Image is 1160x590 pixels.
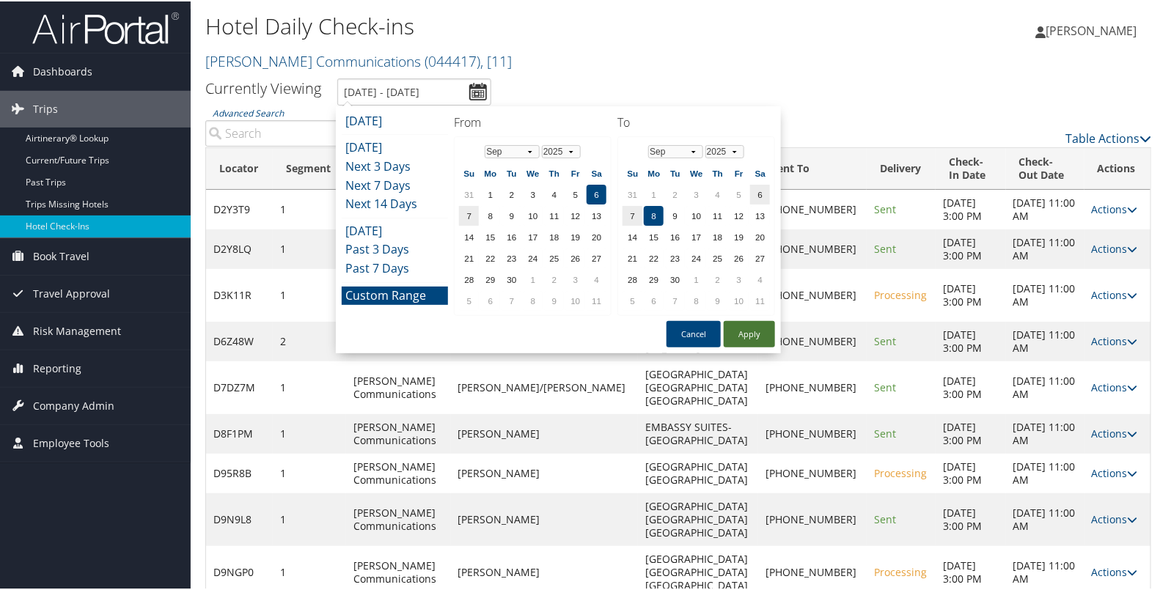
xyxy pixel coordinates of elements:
[544,226,564,246] td: 18
[33,237,89,273] span: Book Travel
[342,239,448,258] li: Past 3 Days
[502,226,521,246] td: 16
[936,413,1005,452] td: [DATE] 3:00 PM
[273,268,346,320] td: 1
[874,287,927,300] span: Processing
[708,247,727,267] td: 25
[758,360,867,413] td: [PHONE_NUMBER]
[565,162,585,182] th: Fr
[587,268,606,288] td: 4
[1006,228,1084,268] td: [DATE] 11:00 AM
[686,226,706,246] td: 17
[874,564,927,578] span: Processing
[213,106,284,118] a: Advanced Search
[33,424,109,460] span: Employee Tools
[874,240,896,254] span: Sent
[750,247,770,267] td: 27
[480,204,500,224] td: 8
[346,360,451,413] td: [PERSON_NAME] Communications
[644,247,664,267] td: 22
[936,320,1005,360] td: [DATE] 3:00 PM
[874,379,896,393] span: Sent
[1092,333,1138,347] a: Actions
[644,183,664,203] td: 1
[708,183,727,203] td: 4
[459,183,479,203] td: 31
[708,204,727,224] td: 11
[936,188,1005,228] td: [DATE] 3:00 PM
[1092,287,1138,300] a: Actions
[665,226,685,246] td: 16
[936,452,1005,492] td: [DATE] 3:00 PM
[206,320,273,360] td: D6Z48W
[205,10,836,40] h1: Hotel Daily Check-ins
[936,492,1005,545] td: [DATE] 3:00 PM
[502,268,521,288] td: 30
[750,290,770,309] td: 11
[644,204,664,224] td: 8
[750,204,770,224] td: 13
[587,290,606,309] td: 11
[1006,413,1084,452] td: [DATE] 11:00 AM
[750,162,770,182] th: Sa
[1092,240,1138,254] a: Actions
[729,268,749,288] td: 3
[686,268,706,288] td: 1
[206,492,273,545] td: D9N9L8
[665,162,685,182] th: Tu
[565,290,585,309] td: 10
[33,386,114,423] span: Company Admin
[544,290,564,309] td: 9
[758,413,867,452] td: [PHONE_NUMBER]
[587,204,606,224] td: 13
[758,452,867,492] td: [PHONE_NUMBER]
[587,162,606,182] th: Sa
[686,290,706,309] td: 8
[342,285,448,304] li: Custom Range
[667,320,721,346] button: Cancel
[342,156,448,175] li: Next 3 Days
[337,77,491,104] input: [DATE] - [DATE]
[623,226,642,246] td: 14
[523,226,543,246] td: 17
[480,290,500,309] td: 6
[342,221,448,240] li: [DATE]
[523,290,543,309] td: 8
[342,175,448,194] li: Next 7 Days
[565,204,585,224] td: 12
[665,183,685,203] td: 2
[1092,379,1138,393] a: Actions
[1006,320,1084,360] td: [DATE] 11:00 AM
[523,268,543,288] td: 1
[1006,147,1084,188] th: Check-Out Date: activate to sort column ascending
[544,247,564,267] td: 25
[206,452,273,492] td: D95R8B
[874,425,896,439] span: Sent
[623,204,642,224] td: 7
[686,204,706,224] td: 10
[758,147,867,188] th: Sent To: activate to sort column ascending
[480,50,512,70] span: , [ 11 ]
[451,452,639,492] td: [PERSON_NAME]
[206,268,273,320] td: D3K11R
[502,162,521,182] th: Tu
[729,247,749,267] td: 26
[936,360,1005,413] td: [DATE] 3:00 PM
[729,290,749,309] td: 10
[502,290,521,309] td: 7
[459,247,479,267] td: 21
[459,204,479,224] td: 7
[33,89,58,126] span: Trips
[1046,21,1137,37] span: [PERSON_NAME]
[342,111,448,130] li: [DATE]
[33,274,110,311] span: Travel Approval
[587,226,606,246] td: 20
[342,137,448,156] li: [DATE]
[708,290,727,309] td: 9
[342,193,448,213] li: Next 14 Days
[565,247,585,267] td: 26
[206,228,273,268] td: D2Y8LQ
[617,113,775,129] h4: To
[1092,564,1138,578] a: Actions
[644,226,664,246] td: 15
